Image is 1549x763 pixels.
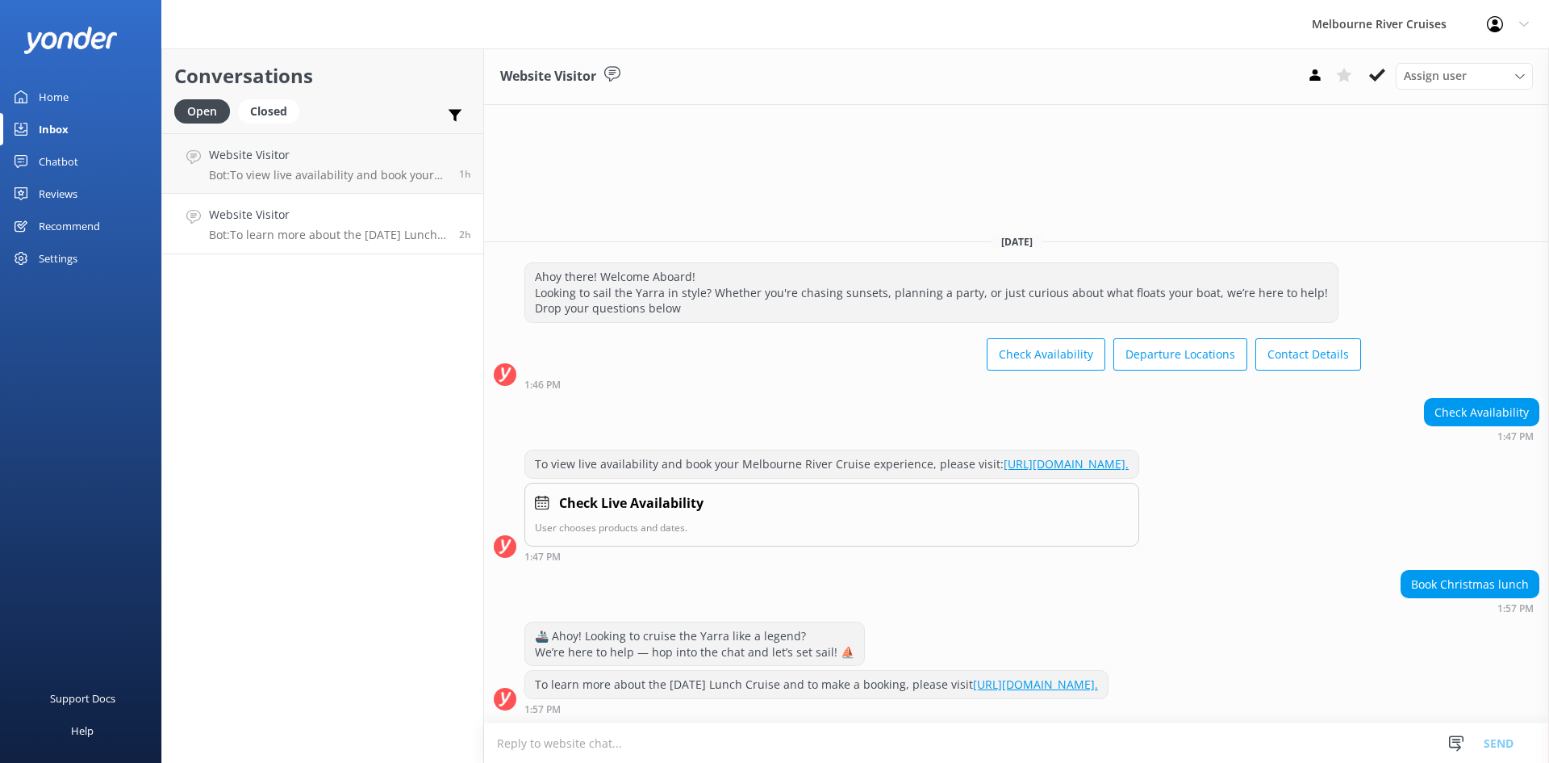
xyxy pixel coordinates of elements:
[209,206,447,224] h4: Website Visitor
[559,493,704,514] h4: Check Live Availability
[524,379,1361,390] div: 01:46pm 14-Aug-2025 (UTC +10:00) Australia/Sydney
[525,671,1108,698] div: To learn more about the [DATE] Lunch Cruise and to make a booking, please visit
[71,715,94,747] div: Help
[50,682,115,715] div: Support Docs
[535,520,1129,535] p: User chooses products and dates.
[209,228,447,242] p: Bot: To learn more about the [DATE] Lunch Cruise and to make a booking, please visit [URL][DOMAIN...
[1113,338,1247,371] button: Departure Locations
[1401,602,1539,614] div: 01:57pm 14-Aug-2025 (UTC +10:00) Australia/Sydney
[1424,430,1539,442] div: 01:47pm 14-Aug-2025 (UTC +10:00) Australia/Sydney
[459,167,471,181] span: 02:54pm 14-Aug-2025 (UTC +10:00) Australia/Sydney
[1497,604,1534,614] strong: 1:57 PM
[174,99,230,124] div: Open
[39,113,69,145] div: Inbox
[238,102,307,119] a: Closed
[39,242,77,275] div: Settings
[525,451,1138,478] div: To view live availability and book your Melbourne River Cruise experience, please visit:
[524,552,561,562] strong: 1:47 PM
[525,263,1338,322] div: Ahoy there! Welcome Aboard! Looking to sail the Yarra in style? Whether you're chasing sunsets, p...
[209,146,447,164] h4: Website Visitor
[524,551,1139,562] div: 01:47pm 14-Aug-2025 (UTC +10:00) Australia/Sydney
[987,338,1105,371] button: Check Availability
[24,27,117,53] img: yonder-white-logo.png
[525,623,864,665] div: 🚢 Ahoy! Looking to cruise the Yarra like a legend? We’re here to help — hop into the chat and let...
[973,677,1098,692] a: [URL][DOMAIN_NAME].
[1404,67,1467,85] span: Assign user
[162,133,483,194] a: Website VisitorBot:To view live availability and book your Spirit of Melbourne Dinner Cruise, ple...
[238,99,299,124] div: Closed
[39,81,69,113] div: Home
[992,235,1042,249] span: [DATE]
[1396,63,1533,89] div: Assign User
[524,380,561,390] strong: 1:46 PM
[524,705,561,715] strong: 1:57 PM
[1004,456,1129,472] a: [URL][DOMAIN_NAME].
[174,61,471,91] h2: Conversations
[524,703,1109,715] div: 01:57pm 14-Aug-2025 (UTC +10:00) Australia/Sydney
[1425,399,1539,426] div: Check Availability
[459,228,471,241] span: 01:57pm 14-Aug-2025 (UTC +10:00) Australia/Sydney
[162,194,483,254] a: Website VisitorBot:To learn more about the [DATE] Lunch Cruise and to make a booking, please visi...
[174,102,238,119] a: Open
[209,168,447,182] p: Bot: To view live availability and book your Spirit of Melbourne Dinner Cruise, please visit [URL...
[39,145,78,178] div: Chatbot
[39,178,77,210] div: Reviews
[1497,432,1534,442] strong: 1:47 PM
[39,210,100,242] div: Recommend
[1401,571,1539,598] div: Book Christmas lunch
[500,66,596,87] h3: Website Visitor
[1255,338,1361,371] button: Contact Details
